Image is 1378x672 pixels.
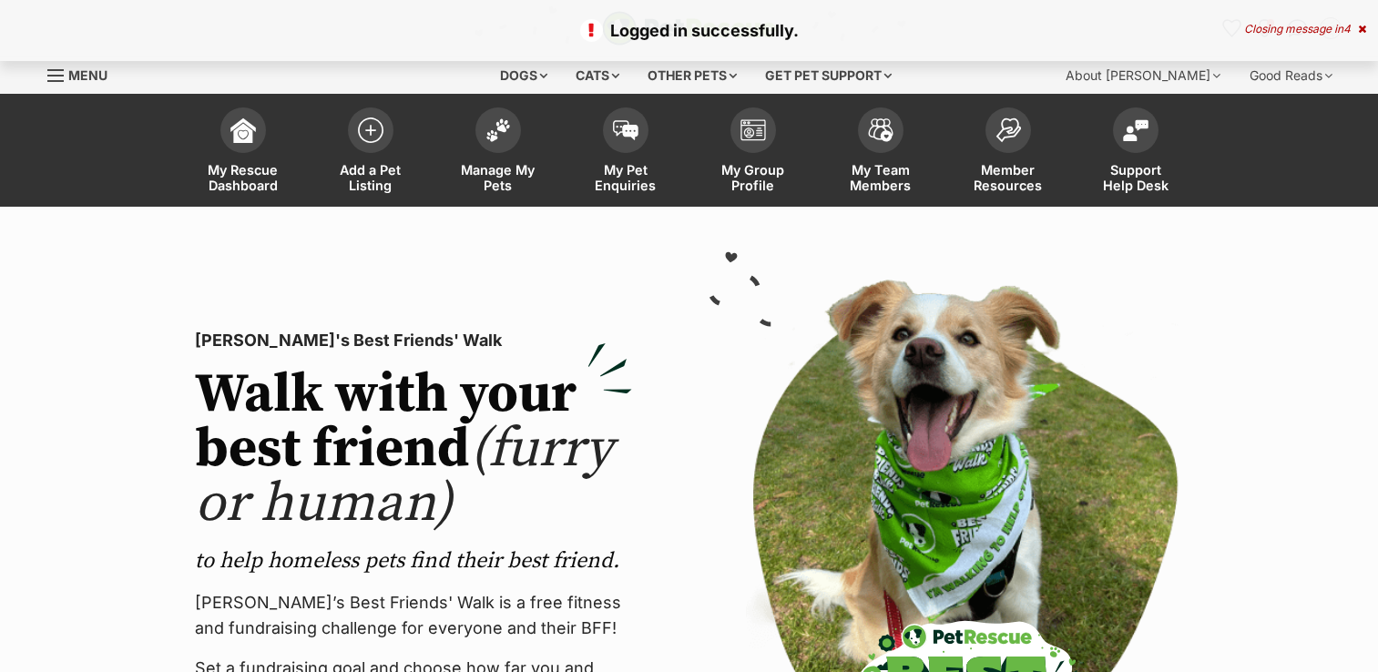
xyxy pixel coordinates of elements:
span: Menu [68,67,107,83]
div: Cats [563,57,632,94]
span: Support Help Desk [1095,162,1177,193]
img: group-profile-icon-3fa3cf56718a62981997c0bc7e787c4b2cf8bcc04b72c1350f741eb67cf2f40e.svg [740,119,766,141]
h2: Walk with your best friend [195,368,632,532]
span: (furry or human) [195,415,613,538]
div: Get pet support [752,57,904,94]
span: My Rescue Dashboard [202,162,284,193]
img: member-resources-icon-8e73f808a243e03378d46382f2149f9095a855e16c252ad45f914b54edf8863c.svg [995,117,1021,142]
div: Good Reads [1237,57,1345,94]
a: My Group Profile [689,98,817,207]
span: Add a Pet Listing [330,162,412,193]
span: Member Resources [967,162,1049,193]
span: Manage My Pets [457,162,539,193]
p: to help homeless pets find their best friend. [195,546,632,575]
p: [PERSON_NAME]'s Best Friends' Walk [195,328,632,353]
a: Add a Pet Listing [307,98,434,207]
a: Menu [47,57,120,90]
span: My Group Profile [712,162,794,193]
p: [PERSON_NAME]’s Best Friends' Walk is a free fitness and fundraising challenge for everyone and t... [195,590,632,641]
a: Manage My Pets [434,98,562,207]
a: Member Resources [944,98,1072,207]
span: My Pet Enquiries [585,162,667,193]
div: About [PERSON_NAME] [1053,57,1233,94]
a: My Pet Enquiries [562,98,689,207]
img: add-pet-listing-icon-0afa8454b4691262ce3f59096e99ab1cd57d4a30225e0717b998d2c9b9846f56.svg [358,117,383,143]
div: Dogs [487,57,560,94]
img: manage-my-pets-icon-02211641906a0b7f246fdf0571729dbe1e7629f14944591b6c1af311fb30b64b.svg [485,118,511,142]
img: pet-enquiries-icon-7e3ad2cf08bfb03b45e93fb7055b45f3efa6380592205ae92323e6603595dc1f.svg [613,120,638,140]
a: My Team Members [817,98,944,207]
img: dashboard-icon-eb2f2d2d3e046f16d808141f083e7271f6b2e854fb5c12c21221c1fb7104beca.svg [230,117,256,143]
span: My Team Members [840,162,922,193]
a: My Rescue Dashboard [179,98,307,207]
a: Support Help Desk [1072,98,1199,207]
img: team-members-icon-5396bd8760b3fe7c0b43da4ab00e1e3bb1a5d9ba89233759b79545d2d3fc5d0d.svg [868,118,893,142]
div: Other pets [635,57,750,94]
img: help-desk-icon-fdf02630f3aa405de69fd3d07c3f3aa587a6932b1a1747fa1d2bba05be0121f9.svg [1123,119,1148,141]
